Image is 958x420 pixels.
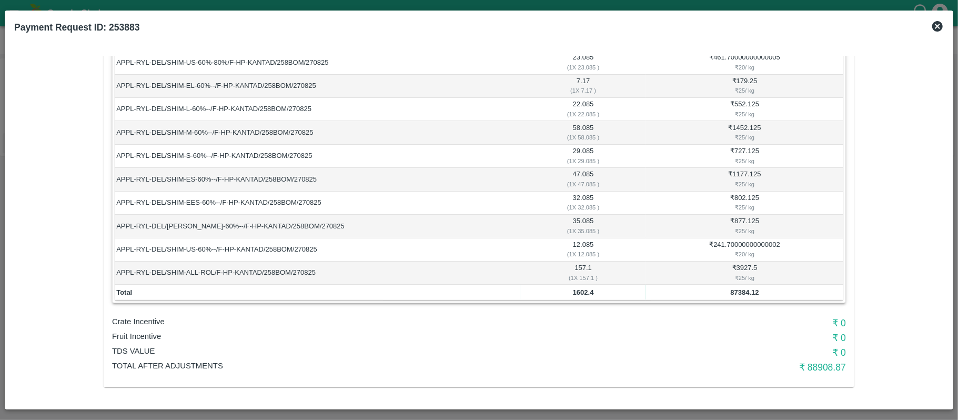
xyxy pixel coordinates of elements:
[601,345,846,360] h6: ₹ 0
[601,331,846,345] h6: ₹ 0
[648,203,842,212] div: ₹ 25 / kg
[522,109,644,119] div: ( 1 X 22.085 )
[646,75,843,98] td: ₹ 179.25
[648,109,842,119] div: ₹ 25 / kg
[520,145,646,168] td: 29.085
[520,168,646,191] td: 47.085
[115,51,520,74] td: APPL-RYL-DEL/SHIM-US-60%-80%/F-HP-KANTAD/258BOM/270825
[112,345,601,357] p: TDS VALUE
[115,192,520,215] td: APPL-RYL-DEL/SHIM-EES-60%--/F-HP-KANTAD/258BOM/270825
[115,75,520,98] td: APPL-RYL-DEL/SHIM-EL-60%--/F-HP-KANTAD/258BOM/270825
[115,262,520,285] td: APPL-RYL-DEL/SHIM-ALL-ROL/F-HP-KANTAD/258BOM/270825
[520,238,646,262] td: 12.085
[115,121,520,144] td: APPL-RYL-DEL/SHIM-M-60%--/F-HP-KANTAD/258BOM/270825
[522,156,644,166] div: ( 1 X 29.085 )
[646,98,843,121] td: ₹ 552.125
[648,249,842,259] div: ₹ 20 / kg
[522,249,644,259] div: ( 1 X 12.085 )
[522,63,644,72] div: ( 1 X 23.085 )
[646,51,843,74] td: ₹ 461.70000000000005
[14,22,139,33] b: Payment Request ID: 253883
[520,75,646,98] td: 7.17
[115,215,520,238] td: APPL-RYL-DEL/[PERSON_NAME]-60%--/F-HP-KANTAD/258BOM/270825
[646,121,843,144] td: ₹ 1452.125
[646,262,843,285] td: ₹ 3927.5
[520,262,646,285] td: 157.1
[648,133,842,142] div: ₹ 25 / kg
[646,192,843,215] td: ₹ 802.125
[115,168,520,191] td: APPL-RYL-DEL/SHIM-ES-60%--/F-HP-KANTAD/258BOM/270825
[601,316,846,331] h6: ₹ 0
[646,168,843,191] td: ₹ 1177.125
[116,288,132,296] b: Total
[520,98,646,121] td: 22.085
[522,203,644,212] div: ( 1 X 32.085 )
[115,145,520,168] td: APPL-RYL-DEL/SHIM-S-60%--/F-HP-KANTAD/258BOM/270825
[522,133,644,142] div: ( 1 X 58.085 )
[522,86,644,95] div: ( 1 X 7.17 )
[115,98,520,121] td: APPL-RYL-DEL/SHIM-L-60%--/F-HP-KANTAD/258BOM/270825
[646,238,843,262] td: ₹ 241.70000000000002
[646,215,843,238] td: ₹ 877.125
[520,192,646,215] td: 32.085
[646,145,843,168] td: ₹ 727.125
[648,179,842,189] div: ₹ 25 / kg
[648,156,842,166] div: ₹ 25 / kg
[601,360,846,375] h6: ₹ 88908.87
[115,238,520,262] td: APPL-RYL-DEL/SHIM-US-60%--/F-HP-KANTAD/258BOM/270825
[112,331,601,342] p: Fruit Incentive
[573,288,594,296] b: 1602.4
[520,121,646,144] td: 58.085
[522,226,644,236] div: ( 1 X 35.085 )
[112,360,601,372] p: Total After adjustments
[112,316,601,327] p: Crate Incentive
[648,273,842,283] div: ₹ 25 / kg
[648,226,842,236] div: ₹ 25 / kg
[522,179,644,189] div: ( 1 X 47.085 )
[520,215,646,238] td: 35.085
[648,63,842,72] div: ₹ 20 / kg
[731,288,759,296] b: 87384.12
[520,51,646,74] td: 23.085
[522,273,644,283] div: ( 1 X 157.1 )
[648,86,842,95] div: ₹ 25 / kg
